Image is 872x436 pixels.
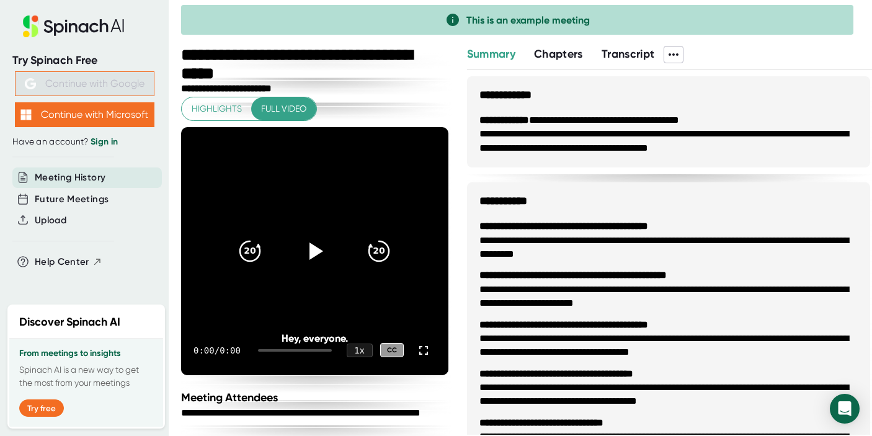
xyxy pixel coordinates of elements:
button: Upload [35,213,66,228]
button: Help Center [35,255,102,269]
div: 0:00 / 0:00 [194,345,243,355]
button: Try free [19,399,64,417]
span: Help Center [35,255,89,269]
a: Sign in [91,136,118,147]
span: Summary [467,47,515,61]
img: Aehbyd4JwY73AAAAAElFTkSuQmCC [25,78,36,89]
div: Have an account? [12,136,156,148]
span: Transcript [602,47,655,61]
button: Highlights [182,97,252,120]
div: 1 x [347,344,373,357]
p: Spinach AI is a new way to get the most from your meetings [19,363,153,389]
button: Transcript [602,46,655,63]
div: Meeting Attendees [181,391,452,404]
button: Continue with Google [15,71,154,96]
span: Full video [261,101,306,117]
div: Open Intercom Messenger [830,394,860,424]
button: Continue with Microsoft [15,102,154,127]
span: Chapters [534,47,583,61]
div: CC [380,343,404,357]
span: Highlights [192,101,242,117]
div: Try Spinach Free [12,53,156,68]
h2: Discover Spinach AI [19,314,120,331]
button: Summary [467,46,515,63]
h3: From meetings to insights [19,349,153,358]
button: Meeting History [35,171,105,185]
button: Chapters [534,46,583,63]
div: Hey, everyone. [208,332,421,344]
span: This is an example meeting [466,14,590,26]
button: Full video [251,97,316,120]
button: Future Meetings [35,192,109,207]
